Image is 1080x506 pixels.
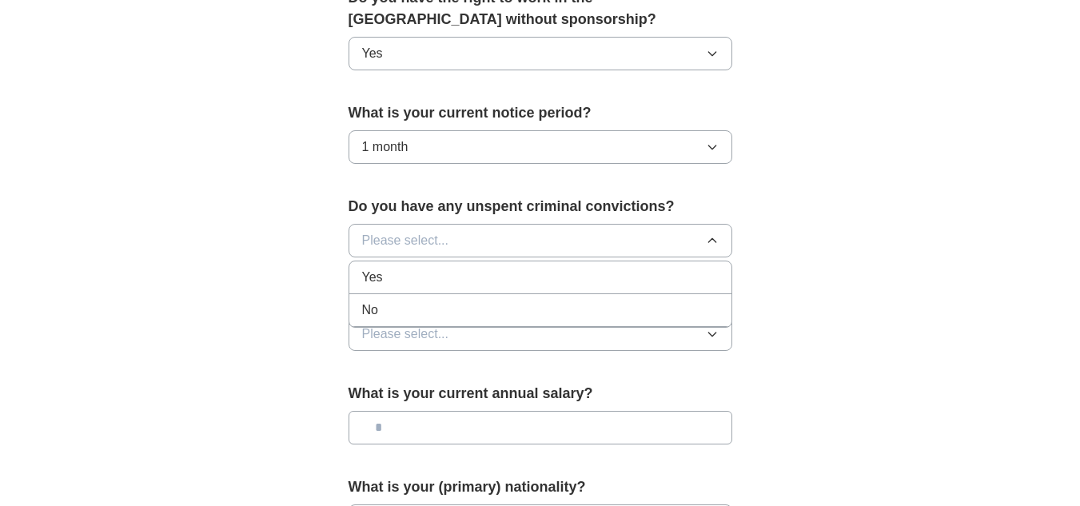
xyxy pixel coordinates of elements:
label: Do you have any unspent criminal convictions? [349,196,732,217]
span: No [362,301,378,320]
button: Yes [349,37,732,70]
button: 1 month [349,130,732,164]
label: What is your current annual salary? [349,383,732,404]
span: Yes [362,44,383,63]
label: What is your (primary) nationality? [349,476,732,498]
label: What is your current notice period? [349,102,732,124]
span: 1 month [362,137,408,157]
span: Please select... [362,231,449,250]
span: Please select... [362,325,449,344]
button: Please select... [349,224,732,257]
button: Please select... [349,317,732,351]
span: Yes [362,268,383,287]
